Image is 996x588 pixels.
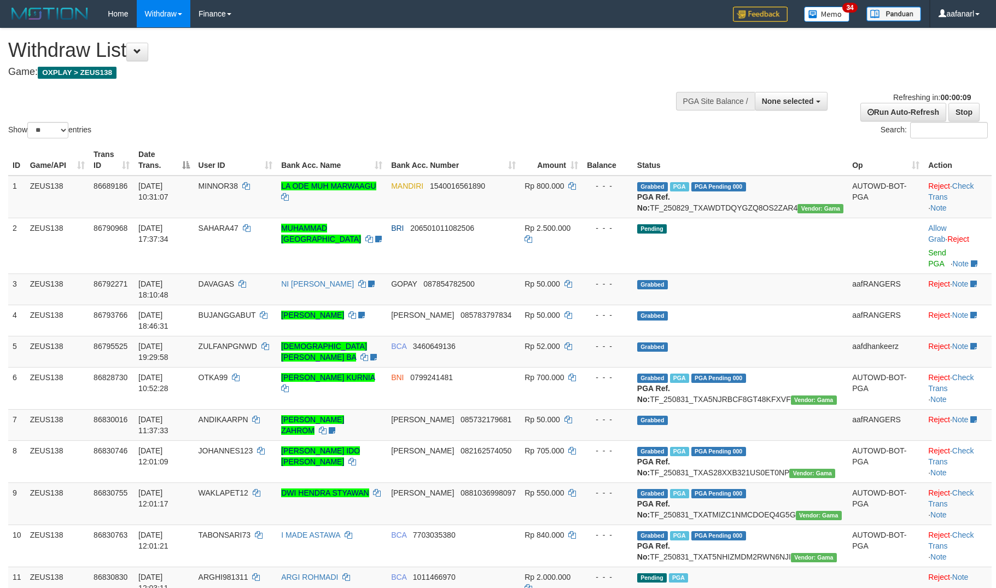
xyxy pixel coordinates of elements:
[413,342,456,351] span: Copy 3460649136 to clipboard
[881,122,988,138] label: Search:
[924,273,992,305] td: ·
[637,280,668,289] span: Grabbed
[633,440,848,482] td: TF_250831_TXAS28XXB321US0ET0NP
[281,573,338,581] a: ARGI ROHMADI
[199,573,248,581] span: ARGHI981311
[928,182,974,201] a: Check Trans
[38,67,117,79] span: OXPLAY > ZEUS138
[138,280,168,299] span: [DATE] 18:10:48
[691,182,746,191] span: PGA Pending
[8,273,26,305] td: 3
[410,373,453,382] span: Copy 0799241481 to clipboard
[94,531,127,539] span: 86830763
[637,457,670,477] b: PGA Ref. No:
[199,182,238,190] span: MINNOR38
[26,482,89,525] td: ZEUS138
[391,373,404,382] span: BNI
[848,144,924,176] th: Op: activate to sort column ascending
[924,525,992,567] td: · ·
[138,311,168,330] span: [DATE] 18:46:31
[670,374,689,383] span: Marked by aafsreyleap
[924,218,992,273] td: ·
[525,182,564,190] span: Rp 800.000
[461,488,516,497] span: Copy 0881036998097 to clipboard
[587,310,628,321] div: - - -
[26,144,89,176] th: Game/API: activate to sort column ascending
[637,489,668,498] span: Grabbed
[413,531,456,539] span: Copy 7703035380 to clipboard
[525,573,570,581] span: Rp 2.000.000
[804,7,850,22] img: Button%20Memo.svg
[26,440,89,482] td: ZEUS138
[928,415,950,424] a: Reject
[930,510,947,519] a: Note
[637,447,668,456] span: Grabbed
[952,415,969,424] a: Note
[461,446,511,455] span: Copy 082162574050 to clipboard
[391,311,454,319] span: [PERSON_NAME]
[755,92,828,110] button: None selected
[587,278,628,289] div: - - -
[691,489,746,498] span: PGA Pending
[27,122,68,138] select: Showentries
[391,531,406,539] span: BCA
[138,182,168,201] span: [DATE] 10:31:07
[930,395,947,404] a: Note
[199,224,238,232] span: SAHARA47
[928,531,950,539] a: Reject
[928,446,974,466] a: Check Trans
[94,182,127,190] span: 86689186
[637,311,668,321] span: Grabbed
[8,218,26,273] td: 2
[587,223,628,234] div: - - -
[281,415,344,435] a: [PERSON_NAME] ZAHROM
[94,342,127,351] span: 86795525
[281,280,354,288] a: NI [PERSON_NAME]
[461,311,511,319] span: Copy 085783797834 to clipboard
[8,440,26,482] td: 8
[791,553,837,562] span: Vendor URL: https://trx31.1velocity.biz
[8,5,91,22] img: MOTION_logo.png
[848,482,924,525] td: AUTOWD-BOT-PGA
[637,342,668,352] span: Grabbed
[8,144,26,176] th: ID
[952,573,969,581] a: Note
[94,280,127,288] span: 86792271
[791,395,837,405] span: Vendor URL: https://trx31.1velocity.biz
[633,176,848,218] td: TF_250829_TXAWDTDQYGZQ8OS2ZAR4
[138,531,168,550] span: [DATE] 12:01:21
[8,336,26,367] td: 5
[797,204,843,213] span: Vendor URL: https://trx31.1velocity.biz
[587,372,628,383] div: - - -
[924,144,992,176] th: Action
[940,93,971,102] strong: 00:00:09
[866,7,921,21] img: panduan.png
[587,414,628,425] div: - - -
[910,122,988,138] input: Search:
[8,305,26,336] td: 4
[633,525,848,567] td: TF_250831_TXAT5NHIZMDM2RWN6NJI
[924,409,992,440] td: ·
[138,342,168,362] span: [DATE] 19:29:58
[952,342,969,351] a: Note
[26,409,89,440] td: ZEUS138
[520,144,583,176] th: Amount: activate to sort column ascending
[138,446,168,466] span: [DATE] 12:01:09
[848,176,924,218] td: AUTOWD-BOT-PGA
[281,342,367,362] a: [DEMOGRAPHIC_DATA][PERSON_NAME] BA
[848,409,924,440] td: aafRANGERS
[391,342,406,351] span: BCA
[848,336,924,367] td: aafdhankeerz
[637,499,670,519] b: PGA Ref. No:
[94,224,127,232] span: 86790968
[637,374,668,383] span: Grabbed
[796,511,842,520] span: Vendor URL: https://trx31.1velocity.biz
[26,273,89,305] td: ZEUS138
[670,489,689,498] span: Marked by aafRornrotha
[138,415,168,435] span: [DATE] 11:37:33
[8,482,26,525] td: 9
[94,311,127,319] span: 86793766
[928,446,950,455] a: Reject
[391,224,404,232] span: BRI
[928,248,946,268] a: Send PGA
